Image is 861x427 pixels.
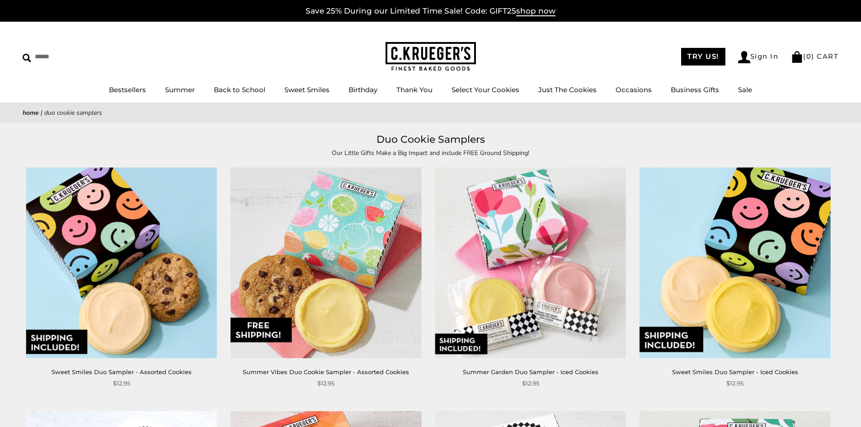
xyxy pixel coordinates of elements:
span: shop now [516,6,555,16]
span: Duo Cookie Samplers [44,108,102,117]
a: Just The Cookies [538,85,597,94]
a: Thank You [396,85,433,94]
a: Birthday [348,85,377,94]
a: Sale [738,85,752,94]
a: Back to School [214,85,265,94]
a: TRY US! [681,48,725,66]
img: Sweet Smiles Duo Sampler - Iced Cookies [640,168,830,358]
a: (0) CART [791,52,838,61]
a: Bestsellers [109,85,146,94]
a: Summer Vibes Duo Cookie Sampler - Assorted Cookies [243,368,409,375]
a: Sweet Smiles Duo Sampler - Assorted Cookies [52,368,192,375]
span: $12.95 [317,379,334,388]
img: Search [23,54,31,62]
h1: Duo Cookie Samplers [36,131,825,148]
img: Summer Vibes Duo Cookie Sampler - Assorted Cookies [231,168,421,358]
img: Summer Garden Duo Sampler - Iced Cookies [435,168,626,358]
span: $12.95 [726,379,743,388]
span: | [41,108,42,117]
img: C.KRUEGER'S [386,42,476,71]
img: Bag [791,51,803,63]
a: Select Your Cookies [452,85,519,94]
a: Business Gifts [671,85,719,94]
p: Our Little Gifts Make a Big Impact and include FREE Ground Shipping! [223,148,639,158]
input: Search [23,50,130,64]
a: Save 25% During our Limited Time Sale! Code: GIFT25shop now [306,6,555,16]
a: Sweet Smiles Duo Sampler - Iced Cookies [672,368,798,375]
a: Home [23,108,39,117]
a: Occasions [616,85,652,94]
a: Sign In [738,51,779,63]
a: Summer Garden Duo Sampler - Iced Cookies [463,368,598,375]
span: 0 [806,52,812,61]
span: $12.95 [522,379,539,388]
a: Sweet Smiles [284,85,329,94]
span: $12.95 [113,379,130,388]
nav: breadcrumbs [23,108,838,118]
img: Account [738,51,750,63]
a: Summer [165,85,195,94]
img: Sweet Smiles Duo Sampler - Assorted Cookies [26,168,217,358]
